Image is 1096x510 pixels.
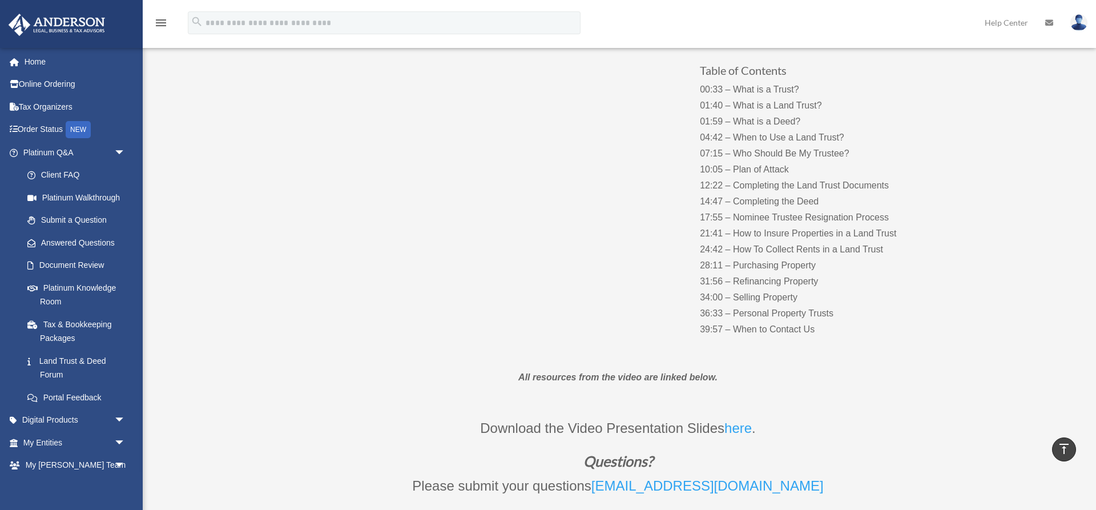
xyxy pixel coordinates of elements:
[8,454,143,477] a: My [PERSON_NAME] Teamarrow_drop_down
[1052,437,1076,461] a: vertical_align_top
[1070,14,1087,31] img: User Pic
[114,409,137,432] span: arrow_drop_down
[191,15,203,28] i: search
[16,231,143,254] a: Answered Questions
[8,118,143,142] a: Order StatusNEW
[16,209,143,232] a: Submit a Question
[8,141,143,164] a: Platinum Q&Aarrow_drop_down
[16,276,143,313] a: Platinum Knowledge Room
[8,409,143,432] a: Digital Productsarrow_drop_down
[16,254,143,277] a: Document Review
[724,420,752,441] a: here
[8,50,143,73] a: Home
[16,386,143,409] a: Portal Feedback
[700,65,925,82] h3: Table of Contents
[154,20,168,30] a: menu
[591,478,824,499] a: [EMAIL_ADDRESS][DOMAIN_NAME]
[114,454,137,477] span: arrow_drop_down
[8,73,143,96] a: Online Ordering
[518,372,718,382] em: All resources from the video are linked below.
[16,164,143,187] a: Client FAQ
[154,16,168,30] i: menu
[583,452,653,469] em: Questions?
[5,14,108,36] img: Anderson Advisors Platinum Portal
[700,82,925,338] p: 00:33 – What is a Trust? 01:40 – What is a Land Trust? 01:59 – What is a Deed? 04:42 – When to Us...
[8,431,143,454] a: My Entitiesarrow_drop_down
[8,95,143,118] a: Tax Organizers
[1057,442,1071,456] i: vertical_align_top
[66,121,91,138] div: NEW
[16,350,137,386] a: Land Trust & Deed Forum
[310,416,926,454] p: Download the Video Presentation Slides .
[114,431,137,455] span: arrow_drop_down
[114,141,137,164] span: arrow_drop_down
[16,313,143,350] a: Tax & Bookkeeping Packages
[16,186,143,209] a: Platinum Walkthrough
